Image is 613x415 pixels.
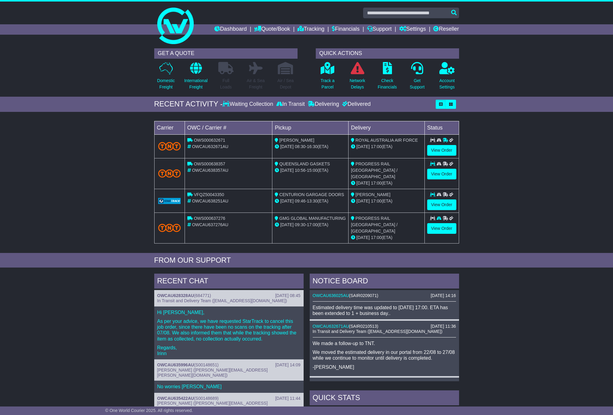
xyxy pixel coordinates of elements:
[351,234,422,241] div: (ETA)
[280,144,294,149] span: [DATE]
[295,144,305,149] span: 08:30
[218,78,233,90] p: Full Loads
[321,78,335,90] p: Track a Parcel
[157,345,301,356] p: Regards, Irinn
[192,144,228,149] span: OWCAU632671AU
[157,298,287,303] span: In Transit and Delivery Team ([EMAIL_ADDRESS][DOMAIN_NAME])
[349,62,365,94] a: NetworkDelays
[275,222,346,228] div: - (ETA)
[306,101,341,108] div: Delivering
[295,199,305,203] span: 09:46
[378,78,397,90] p: Check Financials
[427,223,456,234] a: View Order
[439,78,455,90] p: Account Settings
[154,100,223,109] div: RECENT ACTIVITY -
[154,48,298,59] div: GET A QUOTE
[313,293,456,298] div: ( )
[192,199,228,203] span: OWCAU638251AU
[431,293,456,298] div: [DATE] 14:16
[341,101,371,108] div: Delivered
[307,199,318,203] span: 13:30
[307,144,318,149] span: 16:30
[158,224,181,232] img: TNT_Domestic.png
[192,222,228,227] span: OWCAU637276AU
[157,362,301,368] div: ( )
[399,24,426,35] a: Settings
[313,329,443,334] span: In Transit and Delivery Team ([EMAIL_ADDRESS][DOMAIN_NAME])
[223,101,274,108] div: Waiting Collection
[275,101,306,108] div: In Transit
[279,138,314,143] span: [PERSON_NAME]
[307,222,318,227] span: 17:00
[313,293,349,298] a: OWCAU636025AU
[371,181,382,185] span: 17:00
[439,62,455,94] a: AccountSettings
[307,168,318,173] span: 15:00
[427,145,456,156] a: View Order
[410,78,424,90] p: Get Support
[371,235,382,240] span: 17:00
[184,78,208,90] p: International Freight
[194,161,225,166] span: OWS000638357
[184,62,208,94] a: InternationalFreight
[254,24,290,35] a: Quote/Book
[295,222,305,227] span: 09:30
[157,368,268,378] span: [PERSON_NAME] ([PERSON_NAME][EMAIL_ADDRESS][PERSON_NAME][DOMAIN_NAME])
[377,62,397,94] a: CheckFinancials
[356,199,370,203] span: [DATE]
[154,256,459,265] div: FROM OUR SUPPORT
[350,293,377,298] span: SAIR0209071
[275,293,300,298] div: [DATE] 08:45
[194,192,224,197] span: VFQZ50043350
[272,121,349,134] td: Pickup
[409,62,425,94] a: GetSupport
[351,216,398,233] span: PROGRESS RAIL [GEOGRAPHIC_DATA] / [GEOGRAPHIC_DATA]
[351,161,398,179] span: PROGRESS RAIL [GEOGRAPHIC_DATA] / [GEOGRAPHIC_DATA]
[320,62,335,94] a: Track aParcel
[313,364,456,370] p: -[PERSON_NAME]
[275,167,346,174] div: - (ETA)
[196,362,217,367] span: S00148651
[367,24,392,35] a: Support
[351,180,422,186] div: (ETA)
[280,168,294,173] span: [DATE]
[310,274,459,290] div: NOTICE BOARD
[310,390,459,407] div: Quick Stats
[313,305,456,316] div: Estimated delivery time was updated to [DATE] 17:00. ETA has been extended to 1 + business day..
[279,216,346,221] span: GMG GLOBAL MANUFACTURING
[356,181,370,185] span: [DATE]
[356,144,370,149] span: [DATE]
[371,144,382,149] span: 17:00
[247,78,265,90] p: Air & Sea Freight
[157,396,301,401] div: ( )
[313,324,349,329] a: OWCAU632671AU
[157,310,301,315] p: Hi [PERSON_NAME],
[157,318,301,342] p: As per your advice, we have requested StarTrack to cancel this job order, since there have been n...
[194,138,225,143] span: OWS000632671
[313,349,456,361] p: We moved the estimated delivery in our portal from 22/08 to 27/08 while we continue to monitor un...
[154,121,185,134] td: Carrier
[348,121,424,134] td: Delivery
[313,381,349,386] a: OWCAU636760ES
[356,192,390,197] span: [PERSON_NAME]
[298,24,324,35] a: Tracking
[431,381,456,386] div: [DATE] 13:20
[157,396,194,401] a: OWCAU635422AU
[279,161,330,166] span: QUEENSLAND GASKETS
[158,142,181,150] img: TNT_Domestic.png
[196,396,217,401] span: S00148689
[185,121,272,134] td: OWC / Carrier #
[433,24,459,35] a: Reseller
[157,78,175,90] p: Domestic Freight
[158,169,181,178] img: TNT_Domestic.png
[157,293,194,298] a: OWCAU628328AU
[313,324,456,329] div: ( )
[275,198,346,204] div: - (ETA)
[356,138,418,143] span: ROYAL AUSTRALIA AIR FORCE
[192,168,228,173] span: OWCAU638357AU
[316,48,459,59] div: QUICK ACTIONS
[295,168,305,173] span: 10:56
[158,198,181,204] img: GetCarrierServiceLogo
[105,408,193,413] span: © One World Courier 2025. All rights reserved.
[157,384,301,389] p: No worries [PERSON_NAME]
